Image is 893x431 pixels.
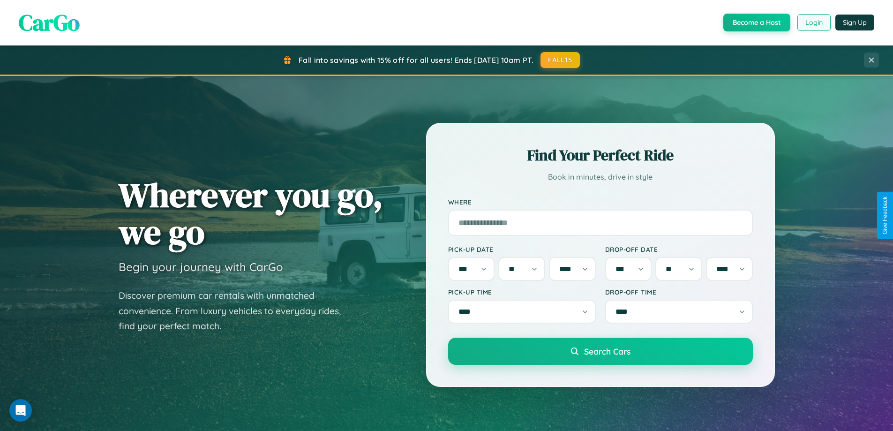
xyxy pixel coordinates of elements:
span: Fall into savings with 15% off for all users! Ends [DATE] 10am PT. [299,55,533,65]
h1: Wherever you go, we go [119,176,383,250]
button: Search Cars [448,338,753,365]
div: Give Feedback [882,197,888,234]
label: Drop-off Time [605,288,753,296]
span: Search Cars [584,346,630,356]
p: Book in minutes, drive in style [448,170,753,184]
label: Drop-off Date [605,245,753,253]
h2: Find Your Perfect Ride [448,145,753,166]
label: Where [448,198,753,206]
button: FALL15 [540,52,580,68]
label: Pick-up Date [448,245,596,253]
button: Login [797,14,831,31]
p: Discover premium car rentals with unmatched convenience. From luxury vehicles to everyday rides, ... [119,288,353,334]
button: Sign Up [835,15,874,30]
span: CarGo [19,7,80,38]
button: Become a Host [723,14,790,31]
h3: Begin your journey with CarGo [119,260,283,274]
div: Open Intercom Messenger [9,399,32,422]
label: Pick-up Time [448,288,596,296]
